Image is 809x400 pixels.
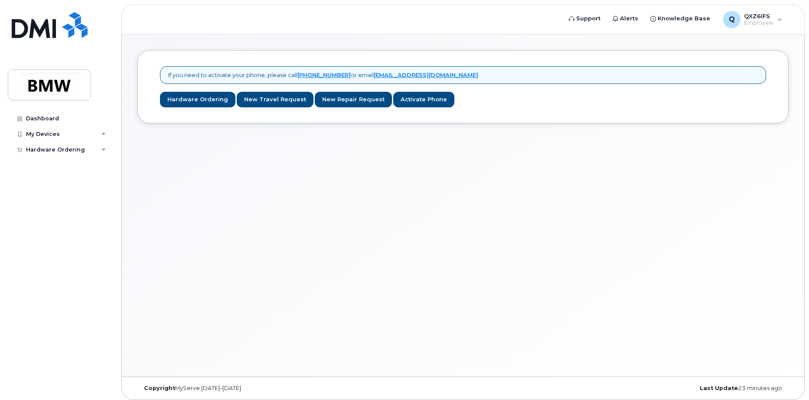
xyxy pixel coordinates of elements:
p: If you need to activate your phone, please call or email [168,71,478,79]
strong: Copyright [144,385,175,391]
div: MyServe [DATE]–[DATE] [137,385,355,392]
div: 23 minutes ago [571,385,789,392]
a: [EMAIL_ADDRESS][DOMAIN_NAME] [374,71,478,78]
a: Activate Phone [393,92,454,108]
strong: Last Update [700,385,738,391]
a: New Travel Request [237,92,313,108]
a: Hardware Ordering [160,92,235,108]
a: [PHONE_NUMBER] [297,71,351,78]
a: New Repair Request [315,92,392,108]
